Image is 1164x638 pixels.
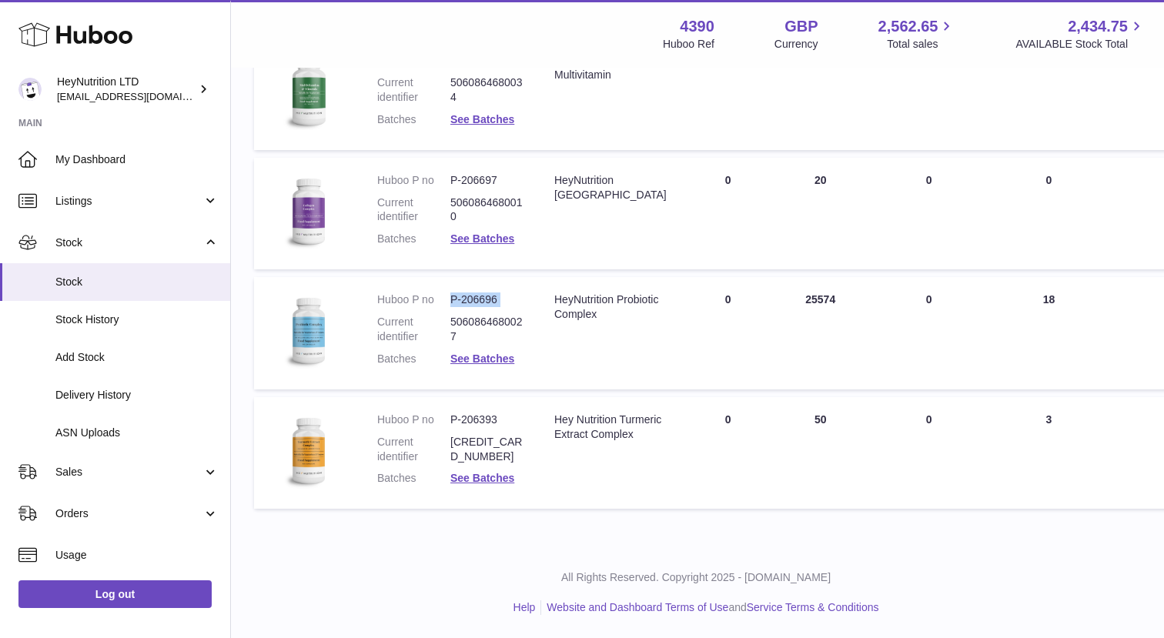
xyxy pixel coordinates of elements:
[682,158,774,270] td: 0
[867,397,992,509] td: 0
[680,16,714,37] strong: 4390
[55,426,219,440] span: ASN Uploads
[55,235,202,250] span: Stock
[774,397,867,509] td: 50
[269,53,346,130] img: product image
[377,435,450,464] dt: Current identifier
[682,397,774,509] td: 0
[377,315,450,344] dt: Current identifier
[377,413,450,427] dt: Huboo P no
[682,277,774,389] td: 0
[55,350,219,365] span: Add Stock
[991,277,1106,389] td: 18
[18,580,212,608] a: Log out
[513,601,536,613] a: Help
[377,232,450,246] dt: Batches
[377,352,450,366] dt: Batches
[991,158,1106,270] td: 0
[377,292,450,307] dt: Huboo P no
[991,38,1106,150] td: 11
[1015,37,1146,52] span: AVAILABLE Stock Total
[450,292,523,307] dd: P-206696
[867,158,992,270] td: 0
[1068,16,1128,37] span: 2,434.75
[747,601,879,613] a: Service Terms & Conditions
[878,16,938,37] span: 2,562.65
[55,548,219,563] span: Usage
[450,113,514,125] a: See Batches
[554,413,667,442] div: Hey Nutrition Turmeric Extract Complex
[450,352,514,365] a: See Batches
[991,397,1106,509] td: 3
[1015,16,1146,52] a: 2,434.75 AVAILABLE Stock Total
[774,277,867,389] td: 25574
[867,38,992,150] td: 0
[774,158,867,270] td: 20
[57,75,196,104] div: HeyNutrition LTD
[450,232,514,245] a: See Batches
[55,152,219,167] span: My Dashboard
[55,465,202,479] span: Sales
[269,173,346,250] img: product image
[450,315,523,344] dd: 5060864680027
[554,173,667,202] div: HeyNutrition [GEOGRAPHIC_DATA]
[554,53,667,82] div: Hey Nutrition Multivitamin
[774,37,818,52] div: Currency
[377,173,450,188] dt: Huboo P no
[55,194,202,209] span: Listings
[55,312,219,327] span: Stock History
[867,277,992,389] td: 0
[887,37,955,52] span: Total sales
[269,292,346,369] img: product image
[269,413,346,489] img: product image
[57,90,226,102] span: [EMAIL_ADDRESS][DOMAIN_NAME]
[377,471,450,486] dt: Batches
[377,112,450,127] dt: Batches
[450,472,514,484] a: See Batches
[450,75,523,105] dd: 5060864680034
[554,292,667,322] div: HeyNutrition Probiotic Complex
[377,75,450,105] dt: Current identifier
[55,275,219,289] span: Stock
[18,78,42,101] img: info@heynutrition.com
[242,570,1150,585] p: All Rights Reserved. Copyright 2025 - [DOMAIN_NAME]
[55,388,219,403] span: Delivery History
[450,173,523,188] dd: P-206697
[450,413,523,427] dd: P-206393
[547,601,728,613] a: Website and Dashboard Terms of Use
[878,16,956,52] a: 2,562.65 Total sales
[682,38,774,150] td: 0
[784,16,818,37] strong: GBP
[663,37,714,52] div: Huboo Ref
[55,506,202,521] span: Orders
[377,195,450,225] dt: Current identifier
[450,195,523,225] dd: 5060864680010
[541,600,878,615] li: and
[450,435,523,464] dd: [CREDIT_CARD_NUMBER]
[774,38,867,150] td: 6940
